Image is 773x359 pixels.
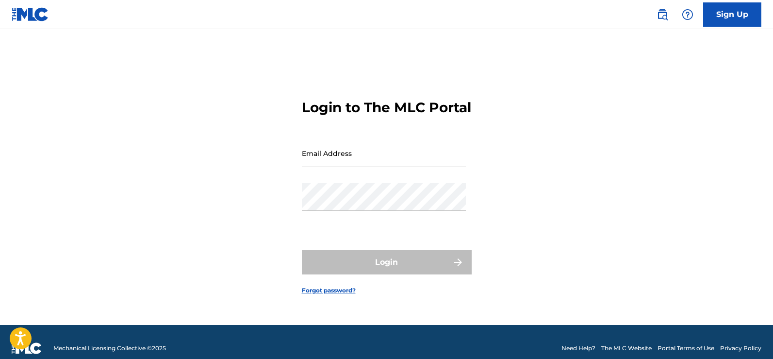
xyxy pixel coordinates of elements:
[682,9,693,20] img: help
[12,7,49,21] img: MLC Logo
[12,342,42,354] img: logo
[657,9,668,20] img: search
[653,5,672,24] a: Public Search
[720,344,761,353] a: Privacy Policy
[561,344,595,353] a: Need Help?
[302,99,471,116] h3: Login to The MLC Portal
[53,344,166,353] span: Mechanical Licensing Collective © 2025
[601,344,652,353] a: The MLC Website
[678,5,697,24] div: Help
[703,2,761,27] a: Sign Up
[302,286,356,295] a: Forgot password?
[658,344,714,353] a: Portal Terms of Use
